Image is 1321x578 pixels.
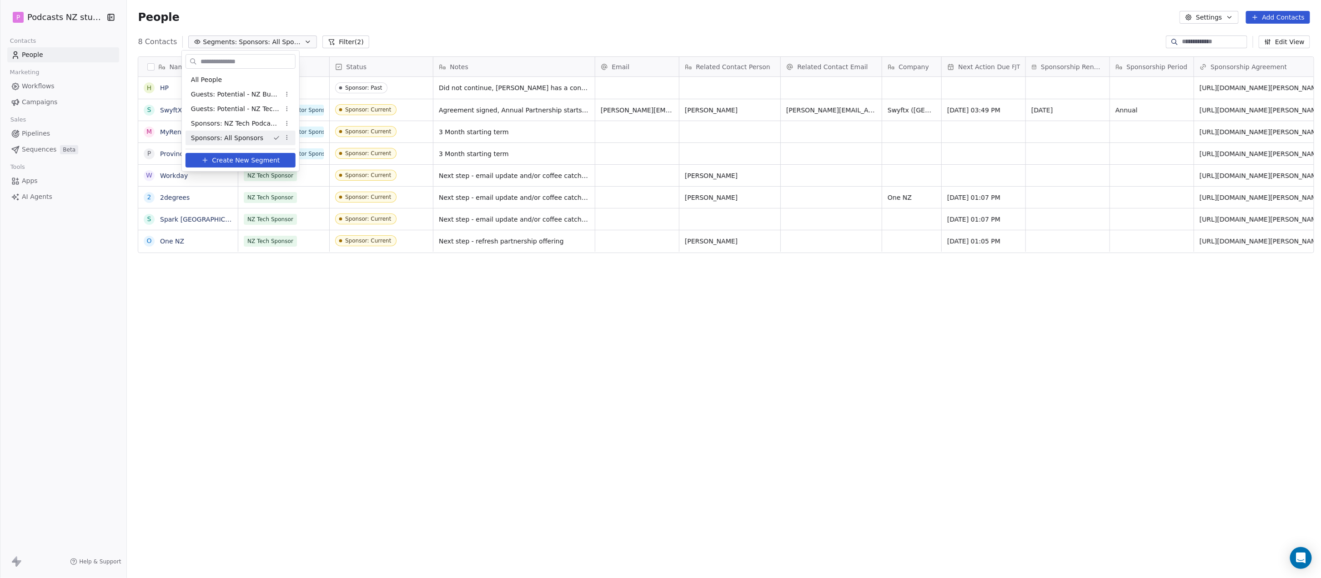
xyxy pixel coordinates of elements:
span: Guests: Potential - NZ Tech Podcast [191,104,280,114]
span: Sponsors: NZ Tech Podcast - current [191,119,280,128]
div: Suggestions [186,72,296,145]
button: Create New Segment [186,153,296,167]
span: All People [191,75,222,85]
span: Guests: Potential - NZ Business Podcast [191,90,280,99]
span: Create New Segment [212,156,280,165]
span: Sponsors: All Sponsors [191,133,263,143]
